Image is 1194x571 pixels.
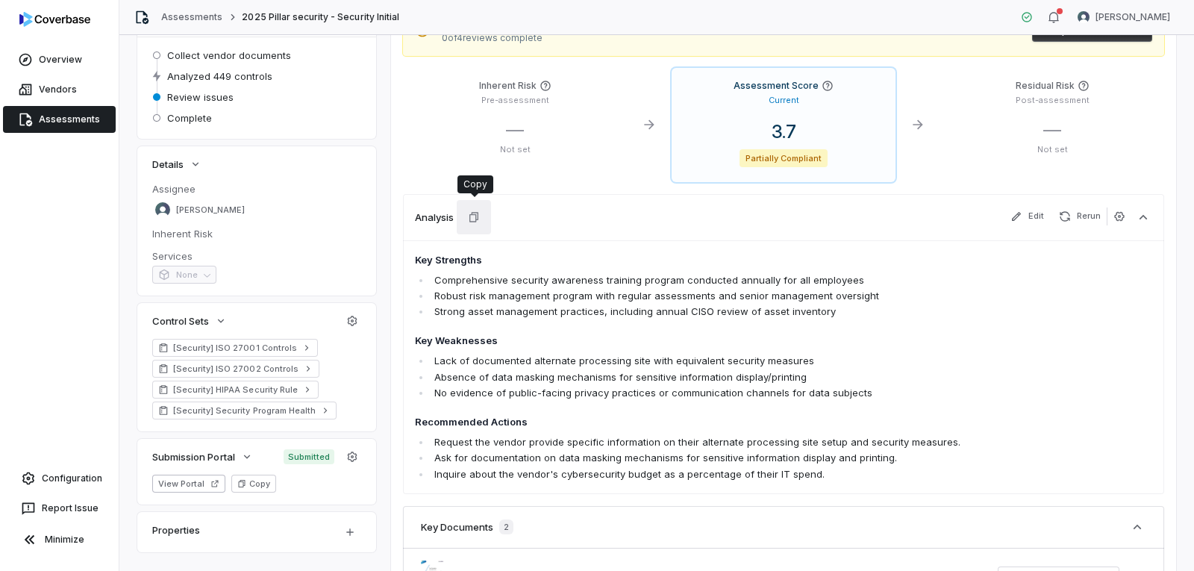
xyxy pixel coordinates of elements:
[173,384,298,396] span: [Security] HIPAA Security Rule
[431,385,1004,401] li: No evidence of public-facing privacy practices or communication channels for data subjects
[242,11,399,23] span: 2025 Pillar security - Security Initial
[431,304,1004,319] li: Strong asset management practices, including annual CISO review of asset inventory
[173,363,298,375] span: [Security] ISO 27002 Controls
[1078,11,1090,23] img: Arun Muthu avatar
[740,149,828,167] span: Partially Compliant
[1043,119,1061,140] span: —
[431,434,1004,450] li: Request the vendor provide specific information on their alternate processing site setup and secu...
[479,80,537,92] h4: Inherent Risk
[152,249,361,263] dt: Services
[167,111,212,125] span: Complete
[1016,80,1075,92] h4: Residual Risk
[415,334,1004,349] h4: Key Weaknesses
[463,178,487,190] div: Copy
[734,80,819,92] h4: Assessment Score
[231,475,276,493] button: Copy
[952,144,1152,155] p: Not set
[152,157,184,171] span: Details
[173,342,297,354] span: [Security] ISO 27001 Controls
[167,90,234,104] span: Review issues
[176,205,245,216] span: [PERSON_NAME]
[431,353,1004,369] li: Lack of documented alternate processing site with equivalent security measures
[161,11,222,23] a: Assessments
[152,402,337,419] a: [Security] Security Program Health
[3,106,116,133] a: Assessments
[431,369,1004,385] li: Absence of data masking mechanisms for sensitive information display/printing
[148,151,206,178] button: Details
[1095,11,1170,23] span: [PERSON_NAME]
[415,415,1004,430] h4: Recommended Actions
[769,95,799,106] p: Current
[415,253,1004,268] h4: Key Strengths
[167,69,272,83] span: Analyzed 449 controls
[19,12,90,27] img: logo-D7KZi-bG.svg
[442,32,585,44] span: 0 of 4 reviews complete
[152,227,361,240] dt: Inherent Risk
[952,95,1152,106] p: Post-assessment
[152,360,319,378] a: [Security] ISO 27002 Controls
[1069,6,1179,28] button: Arun Muthu avatar[PERSON_NAME]
[499,519,513,534] span: 2
[148,443,257,470] button: Submission Portal
[155,202,170,217] img: Arun Muthu avatar
[431,450,1004,466] li: Ask for documentation on data masking mechanisms for sensitive information display and printing.
[167,49,291,62] span: Collect vendor documents
[6,525,113,555] button: Minimize
[431,272,1004,288] li: Comprehensive security awareness training program conducted annually for all employees
[760,121,808,143] span: 3.7
[152,381,319,399] a: [Security] HIPAA Security Rule
[148,308,231,334] button: Control Sets
[6,495,113,522] button: Report Issue
[152,475,225,493] button: View Portal
[415,95,615,106] p: Pre-assessment
[152,450,235,464] span: Submission Portal
[3,46,116,73] a: Overview
[152,314,209,328] span: Control Sets
[152,182,361,196] dt: Assignee
[284,449,334,464] span: Submitted
[173,405,316,416] span: [Security] Security Program Health
[415,210,454,224] h3: Analysis
[415,144,615,155] p: Not set
[152,339,318,357] a: [Security] ISO 27001 Controls
[431,467,1004,482] li: Inquire about the vendor's cybersecurity budget as a percentage of their IT spend.
[1053,208,1107,225] button: Rerun
[1004,208,1050,225] button: Edit
[3,76,116,103] a: Vendors
[421,520,493,534] h3: Key Documents
[431,288,1004,304] li: Robust risk management program with regular assessments and senior management oversight
[506,119,524,140] span: —
[6,465,113,492] a: Configuration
